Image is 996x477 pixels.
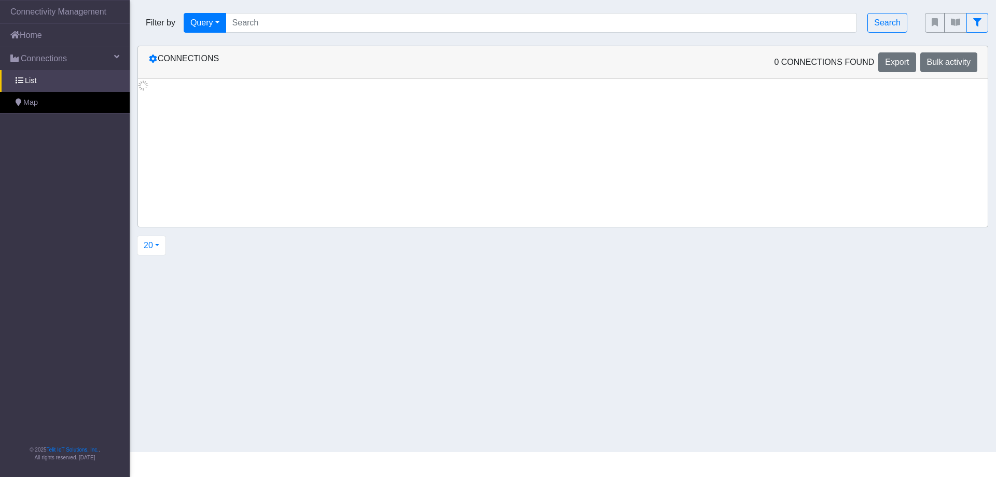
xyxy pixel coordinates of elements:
button: Bulk activity [920,52,977,72]
button: Export [878,52,916,72]
span: 0 Connections found [774,56,874,69]
span: Connections [21,52,67,65]
span: List [25,75,36,87]
span: Bulk activity [927,58,971,66]
span: Map [23,97,38,108]
button: Search [867,13,907,33]
span: Export [885,58,909,66]
input: Search... [226,13,857,33]
div: Connections [141,52,563,72]
span: Filter by [137,17,184,29]
img: loading.gif [138,80,148,91]
a: Telit IoT Solutions, Inc. [47,447,99,453]
button: Query [184,13,226,33]
button: 20 [137,236,166,255]
div: fitlers menu [925,13,988,33]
